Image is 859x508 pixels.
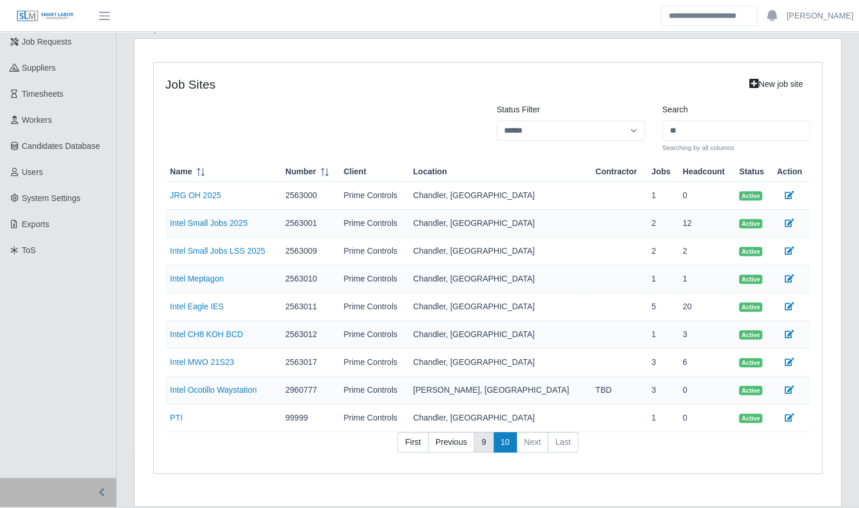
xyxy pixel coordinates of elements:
[281,321,339,349] td: 2563012
[493,432,517,453] a: 10
[339,404,408,432] td: Prime Controls
[339,265,408,293] td: Prime Controls
[165,432,810,462] nav: pagination
[742,74,810,94] a: New job site
[339,293,408,321] td: Prime Controls
[281,182,339,210] td: 2563000
[651,166,670,178] span: Jobs
[22,89,64,98] span: Timesheets
[739,330,762,339] span: Active
[339,321,408,349] td: Prime Controls
[170,246,265,255] a: Intel Small Jobs LSS 2025
[678,349,735,377] td: 6
[408,182,590,210] td: Chandler, [GEOGRAPHIC_DATA]
[647,349,678,377] td: 3
[339,349,408,377] td: Prime Controls
[16,10,74,23] img: SLM Logo
[739,247,762,256] span: Active
[777,166,802,178] span: Action
[647,265,678,293] td: 1
[22,63,56,72] span: Suppliers
[590,377,647,404] td: TBD
[739,414,762,423] span: Active
[647,293,678,321] td: 5
[343,166,366,178] span: Client
[739,386,762,395] span: Active
[408,321,590,349] td: Chandler, [GEOGRAPHIC_DATA]
[678,377,735,404] td: 0
[678,321,735,349] td: 3
[496,104,540,116] label: Status Filter
[662,143,811,153] small: Searching by all columns
[170,191,221,200] a: JRG OH 2025
[428,432,474,453] a: Previous
[683,166,724,178] span: Headcount
[678,210,735,237] td: 12
[739,358,762,367] span: Active
[339,210,408,237] td: Prime Controls
[408,210,590,237] td: Chandler, [GEOGRAPHIC_DATA]
[739,275,762,284] span: Active
[281,404,339,432] td: 99999
[647,210,678,237] td: 2
[647,404,678,432] td: 1
[408,349,590,377] td: Chandler, [GEOGRAPHIC_DATA]
[22,193,81,203] span: System Settings
[285,166,316,178] span: Number
[281,349,339,377] td: 2563017
[413,166,447,178] span: Location
[170,413,183,422] a: PTI
[22,246,36,255] span: ToS
[408,293,590,321] td: Chandler, [GEOGRAPHIC_DATA]
[22,115,52,125] span: Workers
[739,191,762,200] span: Active
[281,237,339,265] td: 2563009
[397,432,428,453] a: First
[739,166,764,178] span: Status
[281,210,339,237] td: 2563001
[408,237,590,265] td: Chandler, [GEOGRAPHIC_DATA]
[339,182,408,210] td: Prime Controls
[170,218,248,228] a: Intel Small Jobs 2025
[678,293,735,321] td: 20
[22,37,72,46] span: Job Requests
[339,377,408,404] td: Prime Controls
[281,377,339,404] td: 2960777
[474,432,494,453] a: 9
[170,357,234,367] a: Intel MWO 21S23
[408,377,590,404] td: [PERSON_NAME], [GEOGRAPHIC_DATA]
[22,167,44,177] span: Users
[408,265,590,293] td: Chandler, [GEOGRAPHIC_DATA]
[647,377,678,404] td: 3
[165,77,645,92] h4: job sites
[647,321,678,349] td: 1
[595,166,637,178] span: Contractor
[339,237,408,265] td: Prime Controls
[647,237,678,265] td: 2
[662,104,688,116] label: Search
[678,237,735,265] td: 2
[170,385,257,394] a: Intel Ocotillo Waystation
[678,182,735,210] td: 0
[170,302,224,311] a: Intel Eagle IES
[170,330,243,339] a: Intel CH8 KOH BCD
[281,293,339,321] td: 2563011
[647,182,678,210] td: 1
[408,404,590,432] td: Chandler, [GEOGRAPHIC_DATA]
[678,265,735,293] td: 1
[281,265,339,293] td: 2563010
[22,220,49,229] span: Exports
[22,141,100,151] span: Candidates Database
[786,10,853,22] a: [PERSON_NAME]
[739,302,762,312] span: Active
[170,274,224,283] a: Intel Meptagon
[739,219,762,228] span: Active
[678,404,735,432] td: 0
[661,6,757,26] input: Search
[170,166,192,178] span: Name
